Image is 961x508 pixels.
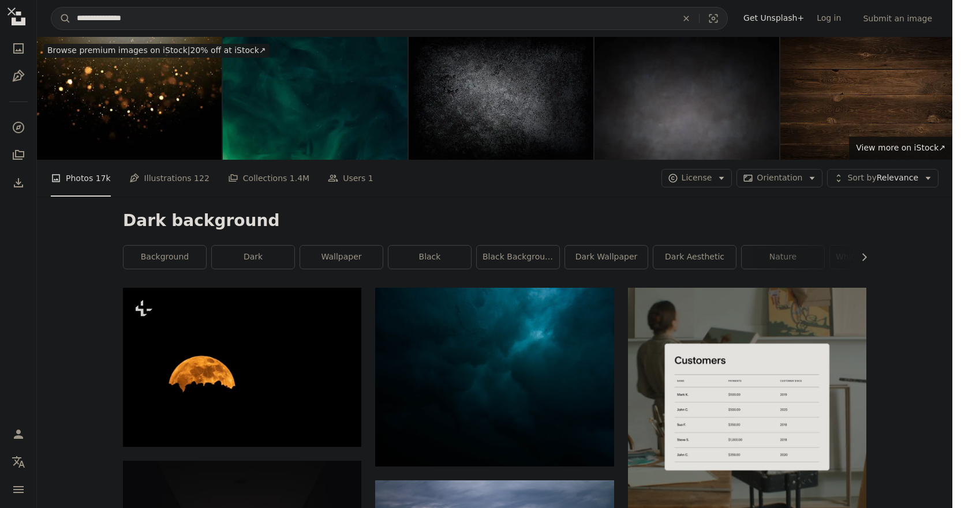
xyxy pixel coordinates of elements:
[827,169,938,187] button: Sort byRelevance
[737,9,810,28] a: Get Unsplash+
[212,246,294,269] a: dark
[742,246,824,269] a: nature
[682,173,712,182] span: License
[7,65,30,88] a: Illustrations
[47,46,266,55] span: 20% off at iStock ↗
[847,173,876,182] span: Sort by
[223,37,407,160] img: Vapor cloud glitter mist green blue smoke on dark
[129,160,210,197] a: Illustrations 122
[290,172,309,185] span: 1.4M
[7,144,30,167] a: Collections
[37,37,222,160] img: Golden Bokeh Background
[810,9,847,28] a: Log in
[51,7,71,29] button: Search Unsplash
[194,172,210,185] span: 122
[47,46,190,55] span: Browse premium images on iStock |
[854,246,866,269] button: scroll list to the right
[849,137,952,160] a: View more on iStock↗
[700,7,727,29] button: Visual search
[857,9,938,28] button: Submit an image
[674,7,699,29] button: Clear
[661,169,732,187] button: License
[409,37,593,160] img: XXXL dark concrete
[7,478,30,501] button: Menu
[7,37,30,60] a: Photos
[328,160,373,197] a: Users 1
[7,423,30,446] a: Log in / Sign up
[388,246,471,269] a: black
[594,37,779,160] img: Eggplant Background
[477,246,559,269] a: black background
[757,173,802,182] span: Orientation
[736,169,822,187] button: Orientation
[228,160,309,197] a: Collections 1.4M
[847,172,918,184] span: Relevance
[7,171,30,194] a: Download History
[565,246,648,269] a: dark wallpaper
[123,210,866,231] h1: Dark background
[51,7,728,30] form: Find visuals sitewide
[37,37,276,65] a: Browse premium images on iStock|20% off at iStock↗
[830,246,913,269] a: white background
[856,143,945,152] span: View more on iStock ↗
[368,172,373,185] span: 1
[7,116,30,139] a: Explore
[375,288,614,466] img: a large body of water under a cloudy sky
[653,246,736,269] a: dark aesthetic
[124,246,206,269] a: background
[123,362,361,372] a: a full moon is seen in the dark sky
[300,246,383,269] a: wallpaper
[123,288,361,446] img: a full moon is seen in the dark sky
[375,372,614,382] a: a large body of water under a cloudy sky
[7,450,30,473] button: Language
